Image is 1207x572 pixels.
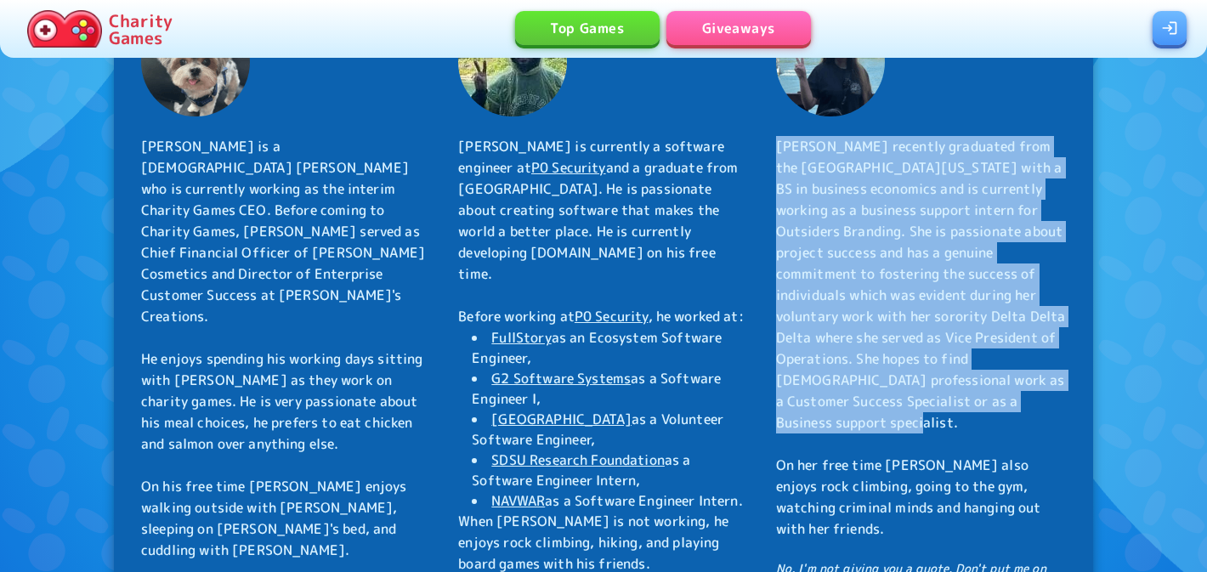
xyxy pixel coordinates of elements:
li: as a Software Engineer I, [458,368,748,409]
a: FullStory [491,328,551,347]
a: Top Games [515,11,660,45]
img: Esbeidy Campos [776,8,885,116]
p: Charity Games [109,12,173,46]
a: P0 Security [575,307,649,326]
li: as a Software Engineer Intern. [458,490,748,511]
img: Miguel Campos [458,8,567,116]
span: [PERSON_NAME] recently graduated from the [GEOGRAPHIC_DATA][US_STATE] with a BS in business econo... [776,137,1066,538]
a: P0 Security [531,158,606,177]
img: Charity.Games [27,10,102,48]
li: as an Ecosystem Software Engineer, [458,327,748,368]
span: [PERSON_NAME] is a [DEMOGRAPHIC_DATA] [PERSON_NAME] who is currently working as the interim Chari... [141,137,425,559]
a: SDSU Research Foundation [491,450,665,469]
a: Giveaways [666,11,811,45]
a: [GEOGRAPHIC_DATA] [491,410,632,428]
a: G2 Software Systems [491,369,631,388]
img: Taki Pineda [141,8,250,116]
li: as a Software Engineer Intern, [458,450,748,490]
a: NAVWAR [491,491,545,510]
a: Charity Games [20,7,179,51]
li: as a Volunteer Software Engineer, [458,409,748,450]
